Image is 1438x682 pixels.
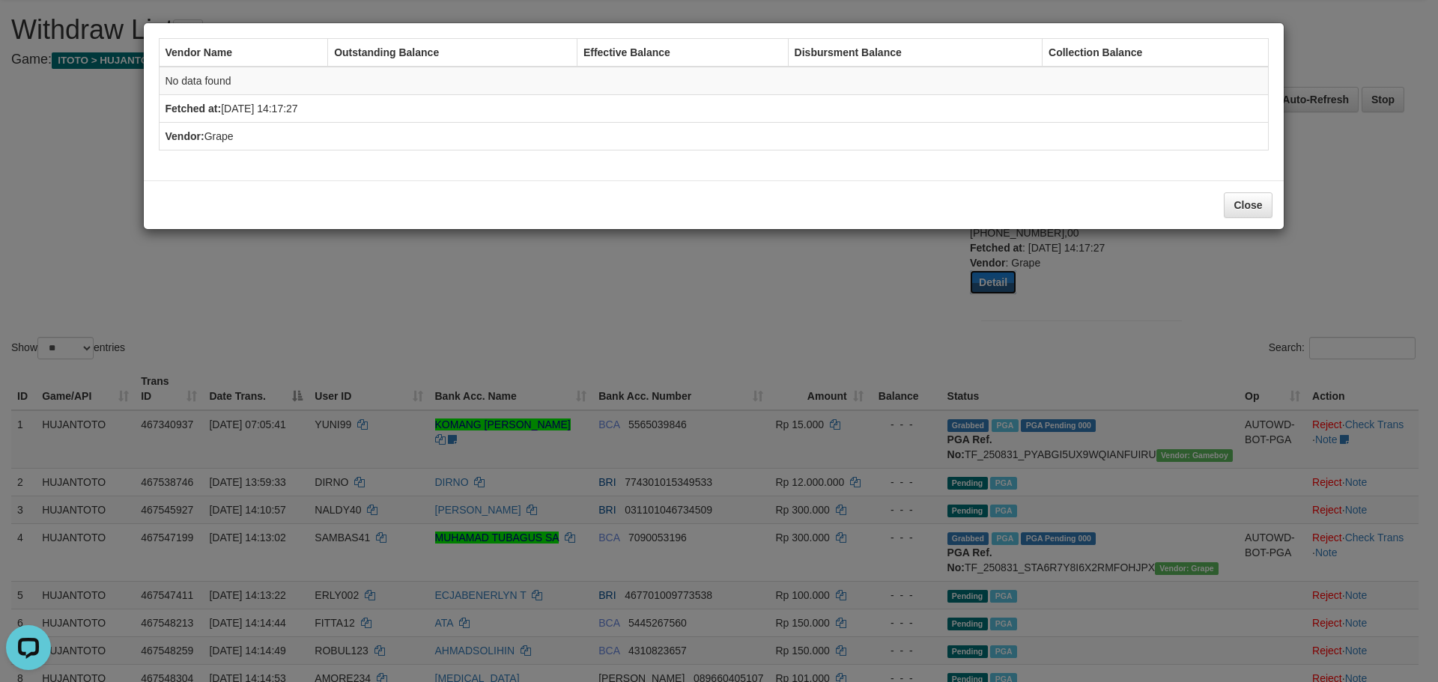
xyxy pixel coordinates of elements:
[159,39,328,67] th: Vendor Name
[328,39,577,67] th: Outstanding Balance
[1224,192,1272,218] button: Close
[159,67,1268,95] td: No data found
[1043,39,1268,67] th: Collection Balance
[159,123,1268,150] td: Grape
[166,130,204,142] b: Vendor:
[788,39,1042,67] th: Disbursment Balance
[577,39,788,67] th: Effective Balance
[6,6,51,51] button: Open LiveChat chat widget
[159,95,1268,123] td: [DATE] 14:17:27
[166,103,222,115] b: Fetched at:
